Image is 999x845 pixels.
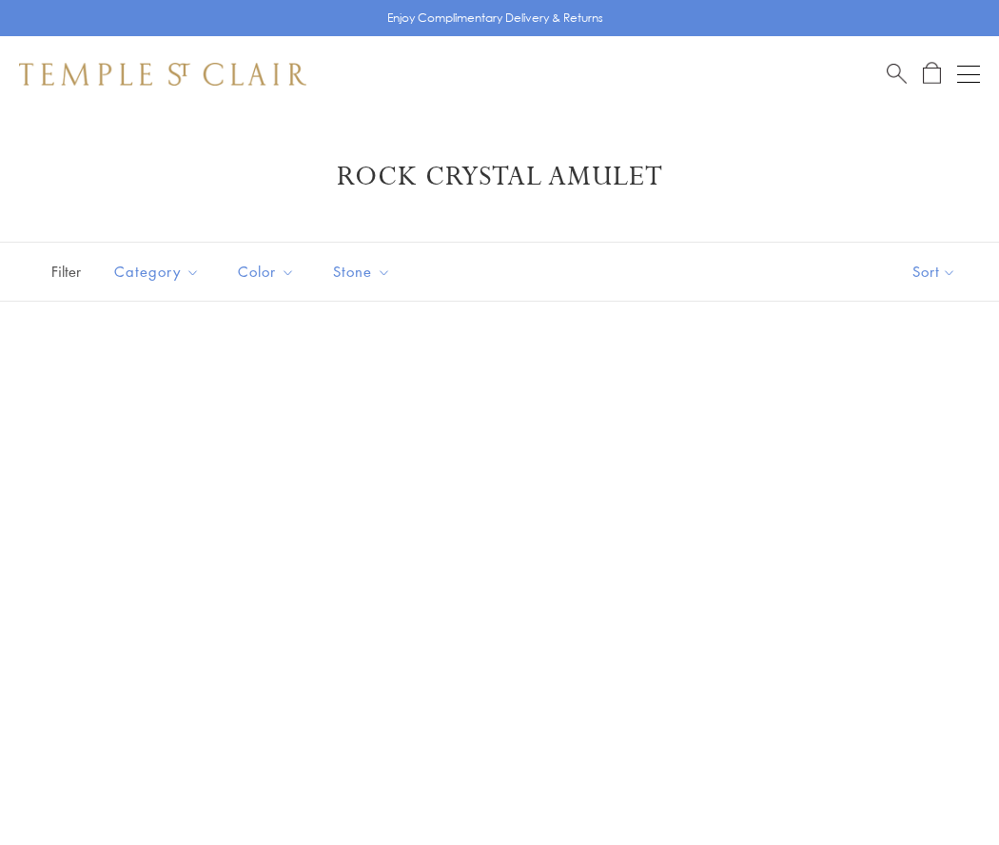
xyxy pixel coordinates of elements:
[319,250,405,293] button: Stone
[100,250,214,293] button: Category
[19,63,306,86] img: Temple St. Clair
[957,63,980,86] button: Open navigation
[224,250,309,293] button: Color
[923,62,941,86] a: Open Shopping Bag
[887,62,907,86] a: Search
[870,243,999,301] button: Show sort by
[48,160,951,194] h1: Rock Crystal Amulet
[105,260,214,284] span: Category
[323,260,405,284] span: Stone
[228,260,309,284] span: Color
[387,9,603,28] p: Enjoy Complimentary Delivery & Returns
